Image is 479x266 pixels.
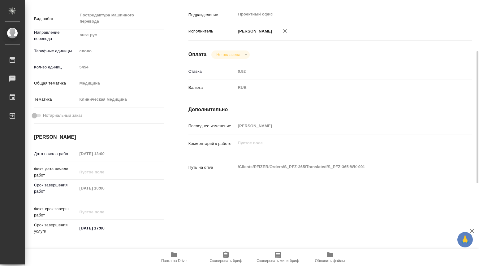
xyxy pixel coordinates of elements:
[460,233,470,246] span: 🙏
[34,48,77,54] p: Тарифные единицы
[188,164,236,171] p: Путь на drive
[188,68,236,75] p: Ставка
[77,94,164,105] div: Клиническая медицина
[188,12,236,18] p: Подразделение
[236,162,449,172] textarea: /Clients/PFIZER/Orders/S_PFZ-365/Translated/S_PFZ-365-WK-001
[34,206,77,218] p: Факт. срок заверш. работ
[236,82,449,93] div: RUB
[34,133,164,141] h4: [PERSON_NAME]
[315,259,345,263] span: Обновить файлы
[34,16,77,22] p: Вид работ
[77,168,132,177] input: Пустое поле
[77,63,164,72] input: Пустое поле
[211,50,249,59] div: Не оплачена
[77,184,132,193] input: Пустое поле
[457,232,473,247] button: 🙏
[34,96,77,102] p: Тематика
[188,123,236,129] p: Последнее изменение
[77,207,132,216] input: Пустое поле
[200,249,252,266] button: Скопировать бриф
[34,151,77,157] p: Дата начала работ
[34,166,77,178] p: Факт. дата начала работ
[236,67,449,76] input: Пустое поле
[214,52,242,57] button: Не оплачена
[77,46,164,56] div: слово
[34,222,77,234] p: Срок завершения услуги
[43,112,82,119] span: Нотариальный заказ
[188,85,236,91] p: Валюта
[236,121,449,130] input: Пустое поле
[209,259,242,263] span: Скопировать бриф
[278,24,292,38] button: Удалить исполнителя
[304,249,356,266] button: Обновить файлы
[257,259,299,263] span: Скопировать мини-бриф
[188,141,236,147] p: Комментарий к работе
[34,29,77,42] p: Направление перевода
[34,64,77,70] p: Кол-во единиц
[252,249,304,266] button: Скопировать мини-бриф
[77,149,132,158] input: Пустое поле
[34,80,77,86] p: Общая тематика
[188,51,207,58] h4: Оплата
[188,28,236,34] p: Исполнитель
[161,259,187,263] span: Папка на Drive
[34,182,77,194] p: Срок завершения работ
[236,28,272,34] p: [PERSON_NAME]
[77,78,164,89] div: Медицина
[77,224,132,233] input: ✎ Введи что-нибудь
[188,106,472,113] h4: Дополнительно
[148,249,200,266] button: Папка на Drive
